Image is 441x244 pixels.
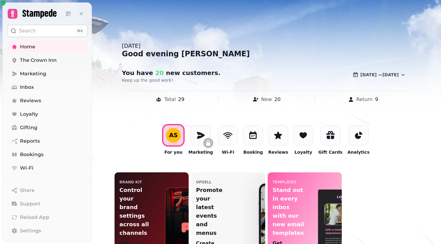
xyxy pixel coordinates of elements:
p: templates [273,180,296,185]
h2: You have new customer s . [122,69,239,77]
span: Gifting [20,124,37,131]
div: [DATE] [122,42,411,50]
a: Reports [8,135,87,147]
p: Control your brand settings across all channels [119,186,152,237]
span: 20 [153,69,164,77]
span: Marketing [20,70,46,77]
span: Reviews [20,97,41,104]
p: Search [19,27,36,35]
span: Home [20,43,35,51]
a: Loyalty [8,108,87,120]
button: [DATE] —[DATE] [348,69,411,81]
button: Reload App [8,211,87,223]
p: Brand Kit [119,180,142,185]
p: Reviews [268,149,288,155]
p: upsell [196,180,212,185]
button: Share [8,184,87,197]
a: Bookings [8,148,87,161]
span: Loyalty [20,111,38,118]
p: Stand out in every inbox with our new email templates [273,186,305,237]
span: Settings [20,227,41,235]
p: Booking [243,149,263,155]
span: Inbox [20,84,34,91]
p: Analytics [347,149,369,155]
span: Reload App [20,214,49,221]
span: Bookings [20,151,43,158]
p: Wi-Fi [222,149,234,155]
a: The Crown Inn [8,54,87,66]
div: Good evening [PERSON_NAME] [122,49,411,59]
a: Wi-Fi [8,162,87,174]
span: Share [20,187,35,194]
button: Support [8,198,87,210]
p: For you [164,149,183,155]
span: The Crown Inn [20,57,57,64]
p: Marketing [188,149,213,155]
a: Settings [8,225,87,237]
a: Gifting [8,122,87,134]
p: Keep up the good work! [122,77,279,83]
a: Inbox [8,81,87,93]
div: ⌘K [75,28,85,34]
span: Support [20,200,40,208]
a: Marketing [8,68,87,80]
a: Home [8,41,87,53]
p: Gift Cards [318,149,342,155]
div: A S [169,132,178,138]
button: Search⌘K [8,25,87,37]
span: Wi-Fi [20,164,33,172]
p: Promote your latest events and menus [196,186,228,237]
p: Loyalty [295,149,312,155]
span: [DATE] — [DATE] [360,73,399,77]
span: Reports [20,137,40,145]
a: Reviews [8,95,87,107]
